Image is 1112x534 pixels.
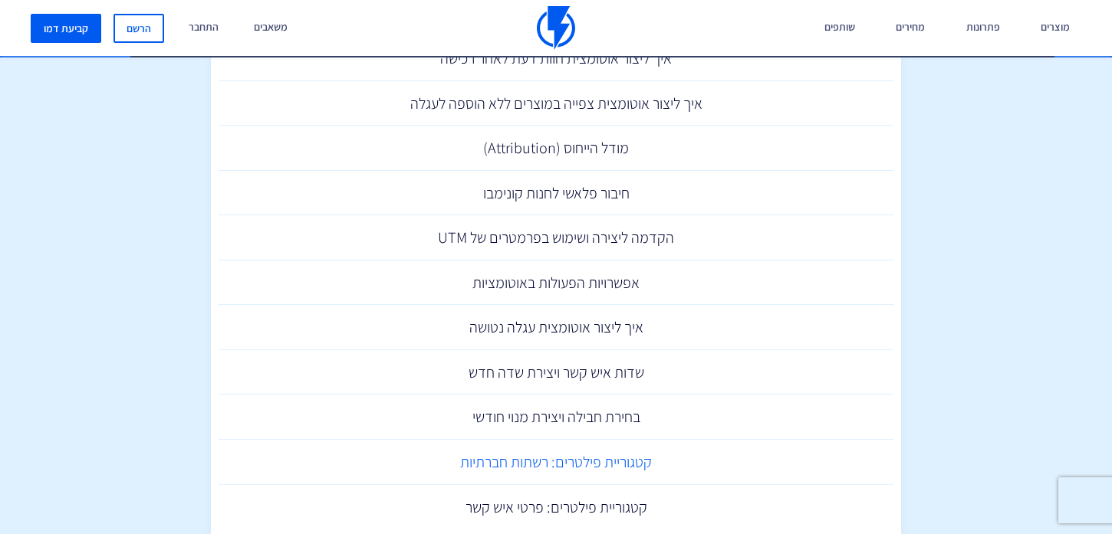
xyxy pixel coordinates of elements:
a: אפשרויות הפעולות באוטומציות [219,260,893,306]
a: שדות איש קשר ויצירת שדה חדש [219,350,893,395]
a: בחירת חבילה ויצירת מנוי חודשי [219,395,893,440]
a: מודל הייחוס (Attribution) [219,126,893,171]
a: איך ליצור אוטומצית חוות דעת לאחר רכישה [219,36,893,81]
a: חיבור פלאשי לחנות קונימבו [219,171,893,216]
a: הרשם [114,14,164,43]
a: איך ליצור אוטומצית עגלה נטושה [219,305,893,350]
a: איך ליצור אוטומצית צפייה במוצרים ללא הוספה לעגלה [219,81,893,126]
a: קטגוריית פילטרים: פרטי איש קשר [219,485,893,530]
a: קטגוריית פילטרים: רשתות חברתיות [219,440,893,485]
a: קביעת דמו [31,14,101,43]
a: הקדמה ליצירה ושימוש בפרמטרים של UTM [219,215,893,260]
